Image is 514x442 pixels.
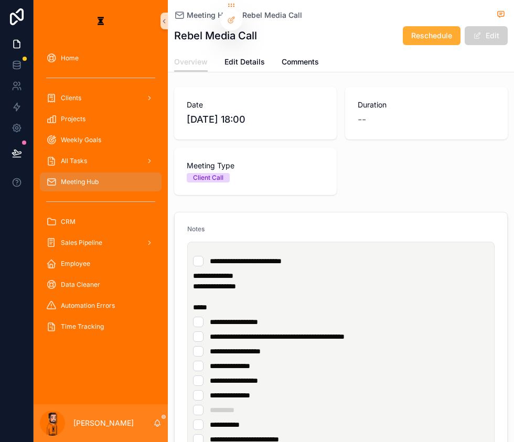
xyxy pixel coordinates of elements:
span: -- [358,112,366,127]
span: Notes [187,225,205,233]
a: CRM [40,212,162,231]
span: Meeting Type [187,160,324,171]
span: Weekly Goals [61,136,101,144]
span: All Tasks [61,157,87,165]
div: Client Call [193,173,223,182]
span: Data Cleaner [61,281,100,289]
span: CRM [61,218,76,226]
span: Comments [282,57,319,67]
a: Sales Pipeline [40,233,162,252]
a: Data Cleaner [40,275,162,294]
a: Employee [40,254,162,273]
a: Projects [40,110,162,128]
a: Rebel Media Call [242,10,302,20]
img: App logo [92,13,109,29]
button: Edit [465,26,508,45]
span: Clients [61,94,81,102]
span: Reschedule [411,30,452,41]
span: [DATE] 18:00 [187,112,324,127]
button: Reschedule [403,26,461,45]
div: scrollable content [34,42,168,348]
a: All Tasks [40,152,162,170]
span: Meeting Hub [61,178,99,186]
span: Projects [61,115,85,123]
a: Weekly Goals [40,131,162,149]
a: Edit Details [224,52,265,73]
p: [PERSON_NAME] [73,418,134,428]
span: Date [187,100,324,110]
span: Home [61,54,79,62]
span: Employee [61,260,90,268]
span: Meeting Hub [187,10,232,20]
a: Automation Errors [40,296,162,315]
a: Clients [40,89,162,107]
span: Automation Errors [61,301,115,310]
a: Home [40,49,162,68]
h1: Rebel Media Call [174,28,257,43]
a: Meeting Hub [174,10,232,20]
span: Sales Pipeline [61,239,102,247]
span: Duration [358,100,495,110]
span: Overview [174,57,208,67]
a: Overview [174,52,208,72]
a: Meeting Hub [40,173,162,191]
span: Edit Details [224,57,265,67]
a: Comments [282,52,319,73]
